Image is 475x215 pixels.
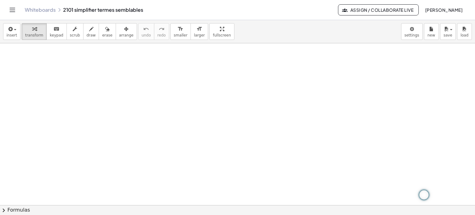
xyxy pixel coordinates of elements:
[87,33,96,37] span: draw
[425,7,463,13] span: [PERSON_NAME]
[420,4,468,15] button: [PERSON_NAME]
[170,23,191,40] button: format_sizesmaller
[338,4,419,15] button: Assign / Collaborate Live
[194,33,205,37] span: larger
[213,33,231,37] span: fullscreen
[424,23,439,40] button: new
[46,23,67,40] button: keyboardkeypad
[196,25,202,33] i: format_size
[209,23,234,40] button: fullscreen
[70,33,80,37] span: scrub
[6,33,17,37] span: insert
[7,5,17,15] button: Toggle navigation
[25,33,43,37] span: transform
[25,7,56,13] a: Whiteboards
[142,33,151,37] span: undo
[22,23,47,40] button: transform
[66,23,83,40] button: scrub
[460,33,469,37] span: load
[443,33,452,37] span: save
[99,23,116,40] button: erase
[102,33,112,37] span: erase
[157,33,166,37] span: redo
[159,25,165,33] i: redo
[343,7,413,13] span: Assign / Collaborate Live
[53,25,59,33] i: keyboard
[440,23,456,40] button: save
[50,33,63,37] span: keypad
[427,33,435,37] span: new
[178,25,183,33] i: format_size
[190,23,208,40] button: format_sizelarger
[154,23,169,40] button: redoredo
[404,33,419,37] span: settings
[3,23,20,40] button: insert
[116,23,137,40] button: arrange
[83,23,99,40] button: draw
[138,23,154,40] button: undoundo
[174,33,187,37] span: smaller
[143,25,149,33] i: undo
[457,23,472,40] button: load
[119,33,134,37] span: arrange
[401,23,423,40] button: settings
